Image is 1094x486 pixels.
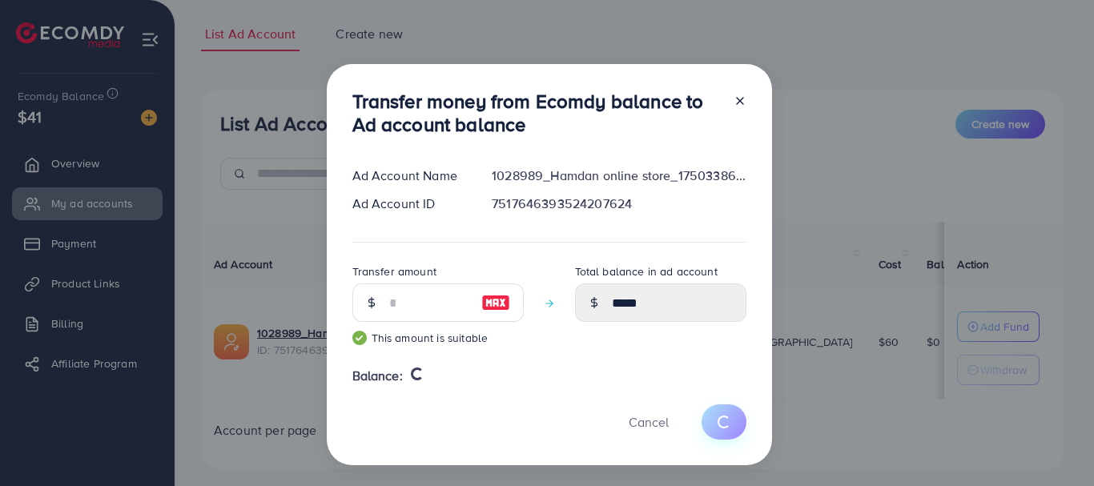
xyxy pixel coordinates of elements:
[340,167,480,185] div: Ad Account Name
[575,263,718,279] label: Total balance in ad account
[352,330,524,346] small: This amount is suitable
[479,167,758,185] div: 1028989_Hamdan online store_1750338680227
[352,331,367,345] img: guide
[609,404,689,439] button: Cancel
[481,293,510,312] img: image
[352,90,721,136] h3: Transfer money from Ecomdy balance to Ad account balance
[1026,414,1082,474] iframe: Chat
[352,263,436,279] label: Transfer amount
[352,367,403,385] span: Balance:
[479,195,758,213] div: 7517646393524207624
[340,195,480,213] div: Ad Account ID
[629,413,669,431] span: Cancel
